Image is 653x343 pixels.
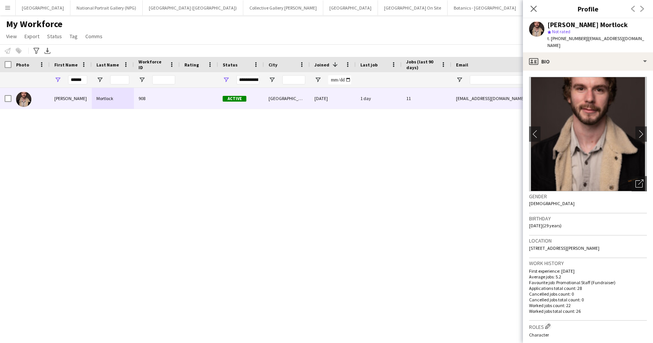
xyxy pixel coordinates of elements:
[138,59,166,70] span: Workforce ID
[67,31,81,41] a: Tag
[529,260,647,267] h3: Work history
[529,280,647,285] p: Favourite job: Promotional Staff (Fundraiser)
[632,176,647,191] div: Open photos pop-in
[552,29,570,34] span: Not rated
[547,36,587,41] span: t. [PHONE_NUMBER]
[82,31,106,41] a: Comms
[264,88,310,109] div: [GEOGRAPHIC_DATA]
[68,75,87,84] input: First Name Filter Input
[54,76,61,83] button: Open Filter Menu
[529,332,549,338] span: Character
[21,31,42,41] a: Export
[243,0,323,15] button: Collective Gallery [PERSON_NAME]
[152,75,175,84] input: Workforce ID Filter Input
[451,88,604,109] div: [EMAIL_ADDRESS][DOMAIN_NAME]
[54,62,78,68] span: First Name
[223,62,238,68] span: Status
[529,223,562,228] span: [DATE] (29 years)
[143,0,243,15] button: [GEOGRAPHIC_DATA] ([GEOGRAPHIC_DATA])
[456,62,468,68] span: Email
[529,285,647,291] p: Applications total count: 28
[70,0,143,15] button: National Portrait Gallery (NPG)
[378,0,448,15] button: [GEOGRAPHIC_DATA] On Site
[360,62,378,68] span: Last job
[6,33,17,40] span: View
[529,303,647,308] p: Worked jobs count: 22
[314,76,321,83] button: Open Filter Menu
[456,76,463,83] button: Open Filter Menu
[529,193,647,200] h3: Gender
[448,0,523,15] button: Botanics - [GEOGRAPHIC_DATA]
[356,88,402,109] div: 1 day
[269,62,277,68] span: City
[223,76,230,83] button: Open Filter Menu
[138,76,145,83] button: Open Filter Menu
[547,21,628,28] div: [PERSON_NAME] Mortlock
[529,201,575,206] span: [DEMOGRAPHIC_DATA]
[529,308,647,314] p: Worked jobs total count: 26
[269,76,275,83] button: Open Filter Menu
[16,62,29,68] span: Photo
[96,62,119,68] span: Last Name
[402,88,451,109] div: 11
[529,322,647,330] h3: Roles
[470,75,600,84] input: Email Filter Input
[96,76,103,83] button: Open Filter Menu
[529,215,647,222] h3: Birthday
[47,33,62,40] span: Status
[547,36,644,48] span: | [EMAIL_ADDRESS][DOMAIN_NAME]
[529,77,647,191] img: Crew avatar or photo
[70,33,78,40] span: Tag
[529,274,647,280] p: Average jobs: 5.2
[92,88,134,109] div: Mortlock
[282,75,305,84] input: City Filter Input
[110,75,129,84] input: Last Name Filter Input
[328,75,351,84] input: Joined Filter Input
[529,268,647,274] p: First experience: [DATE]
[523,4,653,14] h3: Profile
[223,96,246,102] span: Active
[184,62,199,68] span: Rating
[529,297,647,303] p: Cancelled jobs total count: 0
[406,59,438,70] span: Jobs (last 90 days)
[310,88,356,109] div: [DATE]
[85,33,103,40] span: Comms
[3,31,20,41] a: View
[529,291,647,297] p: Cancelled jobs count: 0
[16,92,31,107] img: Cooper Mortlock
[6,18,62,30] span: My Workforce
[529,245,599,251] span: [STREET_ADDRESS][PERSON_NAME]
[523,52,653,71] div: Bio
[32,46,41,55] app-action-btn: Advanced filters
[16,0,70,15] button: [GEOGRAPHIC_DATA]
[24,33,39,40] span: Export
[529,237,647,244] h3: Location
[50,88,92,109] div: [PERSON_NAME]
[134,88,180,109] div: 908
[523,0,589,15] button: [GEOGRAPHIC_DATA] (HES)
[44,31,65,41] a: Status
[43,46,52,55] app-action-btn: Export XLSX
[323,0,378,15] button: [GEOGRAPHIC_DATA]
[314,62,329,68] span: Joined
